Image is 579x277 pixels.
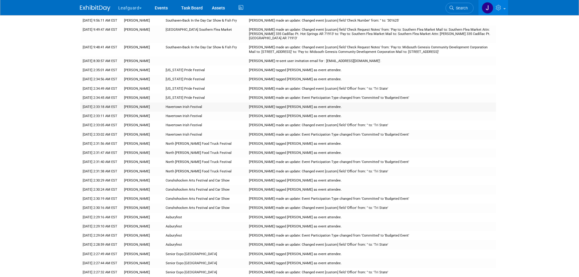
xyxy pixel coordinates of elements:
[122,250,163,259] td: [PERSON_NAME]
[163,25,246,43] td: [GEOGRAPHIC_DATA] Southern Flea Market
[80,176,122,185] td: [DATE] 2:30:29 AM EST
[163,259,246,268] td: Senior Expo [GEOGRAPHIC_DATA]
[80,57,122,66] td: [DATE] 8:30:57 AM EST
[80,66,122,75] td: [DATE] 2:35:01 AM EST
[122,194,163,203] td: [PERSON_NAME]
[163,112,246,121] td: Havertown Irish Festival
[122,75,163,84] td: [PERSON_NAME]
[246,139,496,148] td: [PERSON_NAME] tagged [PERSON_NAME] as event attendee.
[80,5,110,11] img: ExhibitDay
[246,231,496,240] td: [PERSON_NAME] made an update: Event Participation Type changed from 'Committed' to 'Budgeted Event'
[122,167,163,176] td: [PERSON_NAME]
[122,148,163,158] td: [PERSON_NAME]
[163,43,246,56] td: Southaven-Back In the Day Car Show & Fish Fry
[80,130,122,139] td: [DATE] 2:33:02 AM EST
[163,139,246,148] td: North [PERSON_NAME] Food Truck Festival
[163,185,246,194] td: Conshohocken Arts Festival and Car Show
[246,121,496,130] td: [PERSON_NAME] made an update: Changed event [custom] field 'Office' from: '' to: 'Tri State'
[122,222,163,231] td: [PERSON_NAME]
[163,167,246,176] td: North [PERSON_NAME] Food Truck Festival
[163,93,246,102] td: [US_STATE] Pride Festival
[122,130,163,139] td: [PERSON_NAME]
[246,112,496,121] td: [PERSON_NAME] tagged [PERSON_NAME] as event attendee.
[446,3,474,13] a: Search
[246,66,496,75] td: [PERSON_NAME] tagged [PERSON_NAME] as event attendee.
[122,203,163,213] td: [PERSON_NAME]
[80,185,122,194] td: [DATE] 2:30:24 AM EST
[246,130,496,139] td: [PERSON_NAME] made an update: Event Participation Type changed from 'Committed' to 'Budgeted Event'
[246,194,496,203] td: [PERSON_NAME] made an update: Event Participation Type changed from 'Committed' to 'Budgeted Event'
[122,84,163,93] td: [PERSON_NAME]
[163,268,246,277] td: Senior Expo [GEOGRAPHIC_DATA]
[246,250,496,259] td: [PERSON_NAME] tagged [PERSON_NAME] as event attendee.
[246,84,496,93] td: [PERSON_NAME] made an update: Changed event [custom] field 'Office' from: '' to: 'Tri State'
[80,93,122,102] td: [DATE] 2:34:45 AM EST
[163,102,246,112] td: Havertown Irish Festival
[122,240,163,249] td: [PERSON_NAME]
[80,167,122,176] td: [DATE] 2:31:38 AM EST
[163,121,246,130] td: Havertown Irish Festival
[80,250,122,259] td: [DATE] 2:27:49 AM EST
[246,176,496,185] td: [PERSON_NAME] tagged [PERSON_NAME] as event attendee.
[80,268,122,277] td: [DATE] 2:27:32 AM EST
[246,158,496,167] td: [PERSON_NAME] made an update: Event Participation Type changed from 'Committed' to 'Budgeted Event'
[246,240,496,249] td: [PERSON_NAME] made an update: Changed event [custom] field 'Office' from: '' to: 'Tri State'
[163,75,246,84] td: [US_STATE] Pride Festival
[80,75,122,84] td: [DATE] 2:34:56 AM EST
[122,16,163,25] td: [PERSON_NAME]
[246,148,496,158] td: [PERSON_NAME] tagged [PERSON_NAME] as event attendee.
[122,158,163,167] td: [PERSON_NAME]
[122,121,163,130] td: [PERSON_NAME]
[122,102,163,112] td: [PERSON_NAME]
[163,16,246,25] td: Southaven-Back In the Day Car Show & Fish Fry
[80,148,122,158] td: [DATE] 2:31:47 AM EST
[163,203,246,213] td: Conshohocken Arts Festival and Car Show
[122,213,163,222] td: [PERSON_NAME]
[80,194,122,203] td: [DATE] 2:30:19 AM EST
[80,259,122,268] td: [DATE] 2:27:44 AM EST
[246,185,496,194] td: [PERSON_NAME] tagged [PERSON_NAME] as event attendee.
[163,213,246,222] td: Asburyfest
[122,43,163,56] td: [PERSON_NAME]
[246,57,496,66] td: [PERSON_NAME] re-sent user invitation email for : [EMAIL_ADDRESS][DOMAIN_NAME]'.
[80,102,122,112] td: [DATE] 2:33:18 AM EST
[80,231,122,240] td: [DATE] 2:29:04 AM EST
[246,75,496,84] td: [PERSON_NAME] tagged [PERSON_NAME] as event attendee.
[80,240,122,249] td: [DATE] 2:28:59 AM EST
[122,57,163,66] td: [PERSON_NAME]
[246,167,496,176] td: [PERSON_NAME] made an update: Changed event [custom] field 'Office' from: '' to: 'Tri State'
[163,231,246,240] td: Asburyfest
[163,250,246,259] td: Senior Expo [GEOGRAPHIC_DATA]
[122,259,163,268] td: [PERSON_NAME]
[80,84,122,93] td: [DATE] 2:34:49 AM EST
[80,213,122,222] td: [DATE] 2:29:16 AM EST
[246,203,496,213] td: [PERSON_NAME] made an update: Changed event [custom] field 'Office' from: '' to: 'Tri State'
[80,16,122,25] td: [DATE] 9:56:11 AM EST
[122,268,163,277] td: [PERSON_NAME]
[246,93,496,102] td: [PERSON_NAME] made an update: Event Participation Type changed from 'Committed' to 'Budgeted Event'
[163,176,246,185] td: Conshohocken Arts Festival and Car Show
[122,231,163,240] td: [PERSON_NAME]
[163,130,246,139] td: Havertown Irish Festival
[122,112,163,121] td: [PERSON_NAME]
[122,66,163,75] td: [PERSON_NAME]
[122,25,163,43] td: [PERSON_NAME]
[163,148,246,158] td: North [PERSON_NAME] Food Truck Festival
[246,268,496,277] td: [PERSON_NAME] made an update: Changed event [custom] field 'Office' from: '' to: 'Tri State'
[163,240,246,249] td: Asburyfest
[246,43,496,56] td: [PERSON_NAME] made an update: Changed event [custom] field 'Check Request Notes' from: 'Pay to: M...
[122,185,163,194] td: [PERSON_NAME]
[80,121,122,130] td: [DATE] 2:33:05 AM EST
[122,139,163,148] td: [PERSON_NAME]
[246,213,496,222] td: [PERSON_NAME] tagged [PERSON_NAME] as event attendee.
[163,222,246,231] td: Asburyfest
[163,194,246,203] td: Conshohocken Arts Festival and Car Show
[122,176,163,185] td: [PERSON_NAME]
[80,112,122,121] td: [DATE] 2:33:11 AM EST
[482,2,493,14] img: Jonathan Zargo
[246,25,496,43] td: [PERSON_NAME] made an update: Changed event [custom] field 'Check Request Notes' from: 'Pay to: S...
[454,6,468,10] span: Search
[80,222,122,231] td: [DATE] 2:29:10 AM EST
[246,16,496,25] td: [PERSON_NAME] made an update: Changed event [custom] field 'Check Number' from: '' to: '301625'
[246,102,496,112] td: [PERSON_NAME] tagged [PERSON_NAME] as event attendee.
